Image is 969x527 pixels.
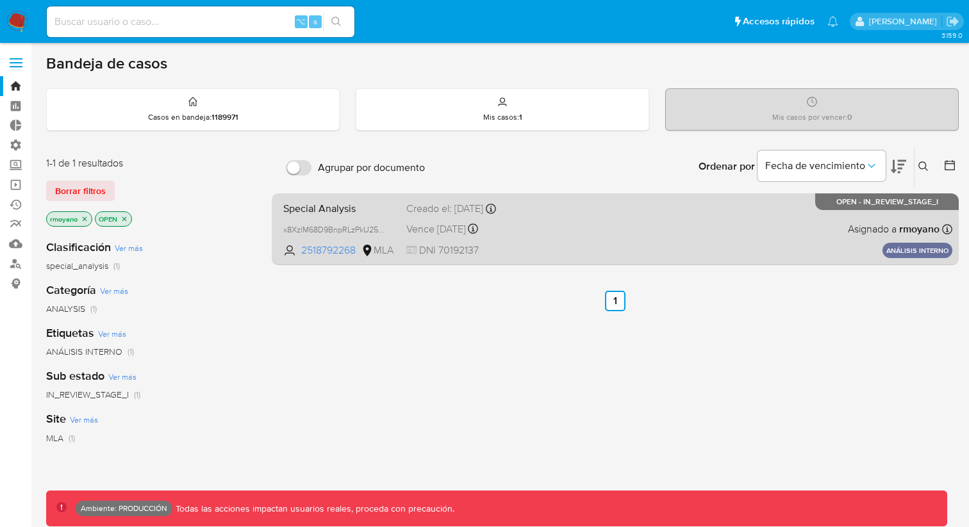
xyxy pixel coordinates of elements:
p: rodrigo.moyano@mercadolibre.com [869,15,941,28]
a: Salir [946,15,959,28]
input: Buscar usuario o caso... [47,13,354,30]
p: Todas las acciones impactan usuarios reales, proceda con precaución. [172,503,454,515]
span: s [313,15,317,28]
span: Accesos rápidos [743,15,815,28]
button: search-icon [323,13,349,31]
p: Ambiente: PRODUCCIÓN [81,506,167,511]
span: ⌥ [296,15,306,28]
a: Notificaciones [827,16,838,27]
